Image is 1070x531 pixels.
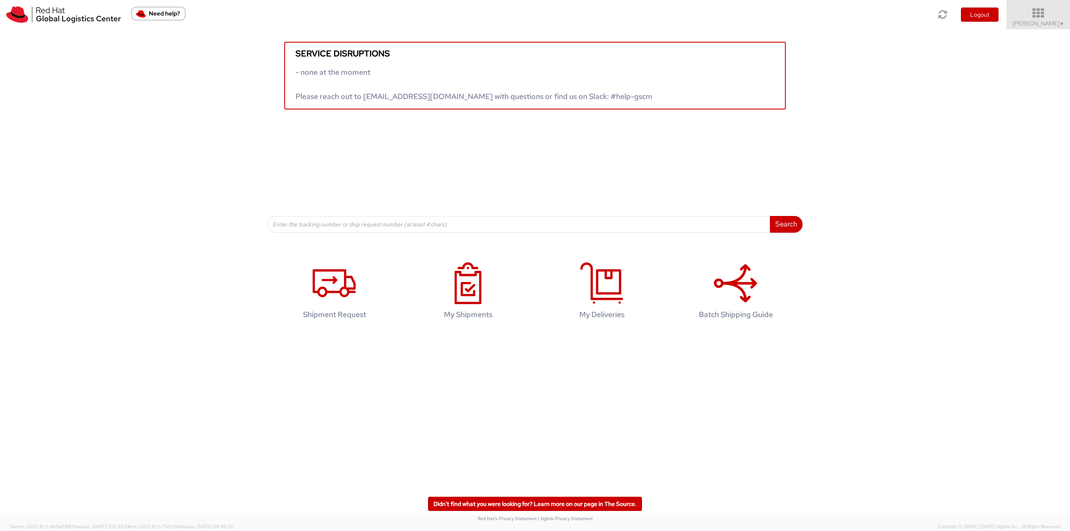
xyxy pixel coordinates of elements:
[284,42,786,109] a: Service disruptions - none at the moment Please reach out to [EMAIL_ADDRESS][DOMAIN_NAME] with qu...
[478,516,537,521] a: Red Hat's Privacy Statement
[538,516,593,521] a: | Agistix Privacy Statement
[267,216,770,233] input: Enter the tracking number or ship request number (at least 4 chars)
[296,67,652,101] span: - none at the moment Please reach out to [EMAIL_ADDRESS][DOMAIN_NAME] with questions or find us o...
[272,254,397,332] a: Shipment Request
[539,254,665,332] a: My Deliveries
[6,6,121,23] img: rh-logistics-00dfa346123c4ec078e1.svg
[938,523,1060,530] span: Copyright © [DATE]-[DATE] Agistix Inc., All Rights Reserved
[673,254,798,332] a: Batch Shipping Guide
[131,7,186,20] button: Need help?
[181,523,233,529] span: master, [DATE] 09:46:25
[1060,20,1065,27] span: ▼
[428,497,642,511] a: Didn't find what you were looking for? Learn more on our page in The Source.
[770,216,802,233] button: Search
[414,310,522,319] h4: My Shipments
[405,254,531,332] a: My Shipments
[125,523,233,529] span: Client: 2025.18.0-71d3358
[548,310,656,319] h4: My Deliveries
[280,310,388,319] h4: Shipment Request
[76,523,123,529] span: master, [DATE] 11:12:30
[1012,20,1065,27] span: [PERSON_NAME]
[296,49,774,58] h5: Service disruptions
[10,523,123,529] span: Server: 2025.18.0-d1e9a510831
[961,8,999,22] button: Logout
[682,310,790,319] h4: Batch Shipping Guide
